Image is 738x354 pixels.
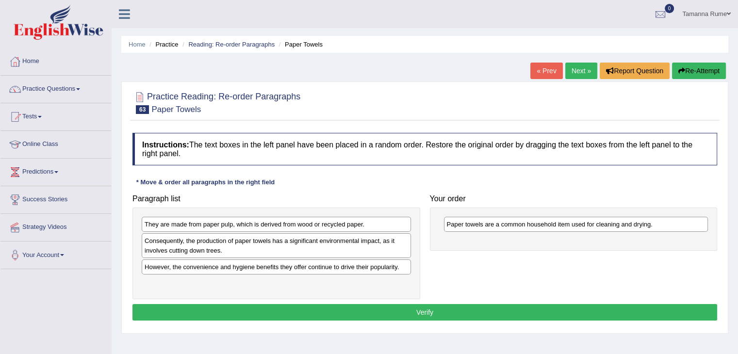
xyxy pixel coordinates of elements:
[0,159,111,183] a: Predictions
[277,40,323,49] li: Paper Towels
[132,304,717,321] button: Verify
[142,233,411,257] div: Consequently, the production of paper towels has a significant environmental impact, as it involv...
[132,133,717,165] h4: The text boxes in the left panel have been placed in a random order. Restore the original order b...
[132,90,300,114] h2: Practice Reading: Re-order Paragraphs
[142,217,411,232] div: They are made from paper pulp, which is derived from wood or recycled paper.
[0,76,111,100] a: Practice Questions
[132,194,420,203] h4: Paragraph list
[151,105,201,114] small: Paper Towels
[129,41,146,48] a: Home
[0,241,111,266] a: Your Account
[665,4,674,13] span: 0
[147,40,178,49] li: Practice
[0,48,111,72] a: Home
[142,141,189,149] b: Instructions:
[444,217,708,232] div: Paper towels are a common household item used for cleaning and drying.
[142,259,411,274] div: However, the convenience and hygiene benefits they offer continue to drive their popularity.
[600,63,670,79] button: Report Question
[0,186,111,210] a: Success Stories
[430,194,718,203] h4: Your order
[132,177,279,187] div: * Move & order all paragraphs in the right field
[188,41,275,48] a: Reading: Re-order Paragraphs
[0,131,111,155] a: Online Class
[530,63,562,79] a: « Prev
[672,63,726,79] button: Re-Attempt
[136,105,149,114] span: 63
[565,63,597,79] a: Next »
[0,214,111,238] a: Strategy Videos
[0,103,111,128] a: Tests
